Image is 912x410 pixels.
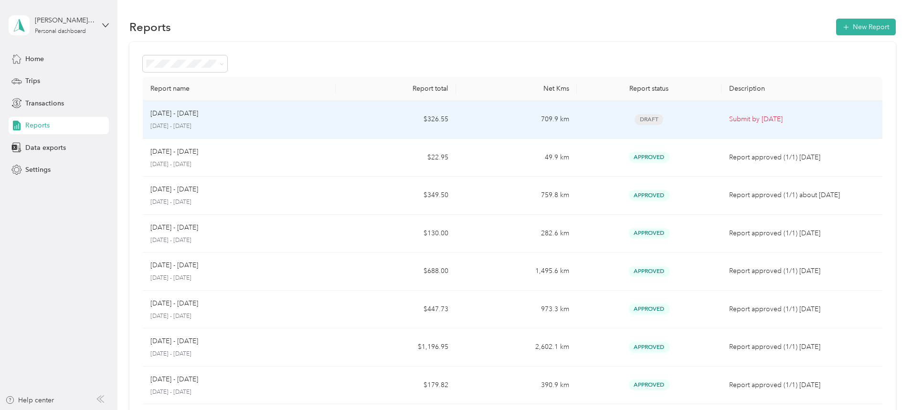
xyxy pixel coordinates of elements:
[629,304,669,315] span: Approved
[336,252,456,291] td: $688.00
[35,29,86,34] div: Personal dashboard
[150,184,198,195] p: [DATE] - [DATE]
[629,342,669,353] span: Approved
[859,357,912,410] iframe: Everlance-gr Chat Button Frame
[456,215,576,253] td: 282.6 km
[150,198,328,207] p: [DATE] - [DATE]
[25,143,66,153] span: Data exports
[336,177,456,215] td: $349.50
[150,236,328,245] p: [DATE] - [DATE]
[584,84,714,93] div: Report status
[729,304,875,315] p: Report approved (1/1) [DATE]
[629,266,669,277] span: Approved
[150,312,328,321] p: [DATE] - [DATE]
[729,228,875,239] p: Report approved (1/1) [DATE]
[456,328,576,367] td: 2,602.1 km
[150,274,328,283] p: [DATE] - [DATE]
[150,160,328,169] p: [DATE] - [DATE]
[729,342,875,352] p: Report approved (1/1) [DATE]
[25,54,44,64] span: Home
[729,266,875,276] p: Report approved (1/1) [DATE]
[456,139,576,177] td: 49.9 km
[635,114,663,125] span: Draft
[836,19,896,35] button: New Report
[150,374,198,385] p: [DATE] - [DATE]
[150,147,198,157] p: [DATE] - [DATE]
[5,395,54,405] button: Help center
[143,77,336,101] th: Report name
[336,291,456,329] td: $447.73
[25,98,64,108] span: Transactions
[456,101,576,139] td: 709.9 km
[629,228,669,239] span: Approved
[629,152,669,163] span: Approved
[25,76,40,86] span: Trips
[25,165,51,175] span: Settings
[629,379,669,390] span: Approved
[456,77,576,101] th: Net Kms
[336,139,456,177] td: $22.95
[150,108,198,119] p: [DATE] - [DATE]
[35,15,95,25] div: [PERSON_NAME] Rock [PERSON_NAME]
[150,350,328,358] p: [DATE] - [DATE]
[629,190,669,201] span: Approved
[456,291,576,329] td: 973.3 km
[729,152,875,163] p: Report approved (1/1) [DATE]
[150,222,198,233] p: [DATE] - [DATE]
[336,215,456,253] td: $130.00
[150,122,328,131] p: [DATE] - [DATE]
[25,120,50,130] span: Reports
[336,367,456,405] td: $179.82
[729,114,875,125] p: Submit by [DATE]
[721,77,882,101] th: Description
[150,298,198,309] p: [DATE] - [DATE]
[336,328,456,367] td: $1,196.95
[336,101,456,139] td: $326.55
[150,336,198,347] p: [DATE] - [DATE]
[150,388,328,397] p: [DATE] - [DATE]
[729,190,875,200] p: Report approved (1/1) about [DATE]
[456,367,576,405] td: 390.9 km
[456,177,576,215] td: 759.8 km
[150,260,198,271] p: [DATE] - [DATE]
[129,22,171,32] h1: Reports
[336,77,456,101] th: Report total
[729,380,875,390] p: Report approved (1/1) [DATE]
[456,252,576,291] td: 1,495.6 km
